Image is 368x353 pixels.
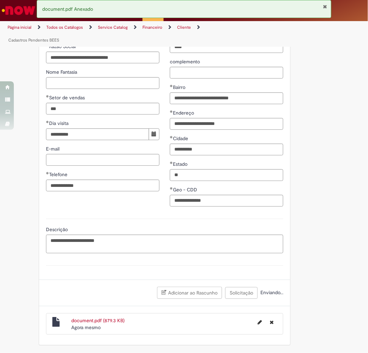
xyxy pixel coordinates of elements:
[46,226,69,233] span: Descrição
[149,128,159,140] button: Mostrar calendário para Dia visita
[46,120,49,123] span: Obrigatório Preenchido
[173,84,187,90] span: Bairro
[173,135,190,142] span: Cidade
[170,58,201,65] span: complemento
[173,187,199,193] span: Geo - CDD
[8,37,59,43] a: Cadastros Pendentes BEES
[46,69,79,75] span: Nome Fantasia
[170,92,283,104] input: Bairro
[49,43,77,49] span: Razão Social
[71,324,101,331] time: 28/08/2025 13:15:29
[46,128,149,140] input: Dia visita 02 September 2025 Tuesday
[46,146,61,152] span: E-mail
[170,67,283,79] input: complemento
[266,317,278,328] button: Excluir document.pdf
[46,172,49,174] span: Obrigatório Preenchido
[46,235,284,253] textarea: Descrição
[170,118,283,130] input: Endereço
[173,110,195,116] span: Endereço
[170,110,173,113] span: Obrigatório Preenchido
[46,25,83,30] a: Todos os Catálogos
[46,154,159,166] input: E-mail
[5,21,210,47] ul: Trilhas de página
[46,52,159,63] input: Razão Social
[42,6,93,12] span: document.pdf Anexado
[46,95,49,98] span: Obrigatório Preenchido
[49,94,86,101] span: Setor de vendas
[71,324,101,331] span: Agora mesmo
[254,317,266,328] button: Editar nome de arquivo document.pdf
[142,25,162,30] a: Financeiro
[46,180,159,191] input: Telefone
[177,25,191,30] a: Cliente
[170,195,283,207] input: Geo - CDD
[170,144,283,155] input: Cidade
[323,4,328,9] button: Fechar Notificação
[170,169,283,181] input: Estado
[259,289,283,296] span: Enviando...
[49,171,69,178] span: Telefone
[8,25,31,30] a: Página inicial
[170,136,173,138] span: Obrigatório Preenchido
[71,317,125,324] a: document.pdf (879.3 KB)
[46,103,159,115] input: Setor de vendas
[170,41,283,53] input: Número
[49,120,70,126] span: Dia visita
[46,77,159,89] input: Nome Fantasia
[170,161,173,164] span: Obrigatório Preenchido
[1,3,36,17] img: ServiceNow
[98,25,128,30] a: Service Catalog
[170,187,173,190] span: Obrigatório Preenchido
[170,84,173,87] span: Obrigatório Preenchido
[173,161,189,167] span: Estado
